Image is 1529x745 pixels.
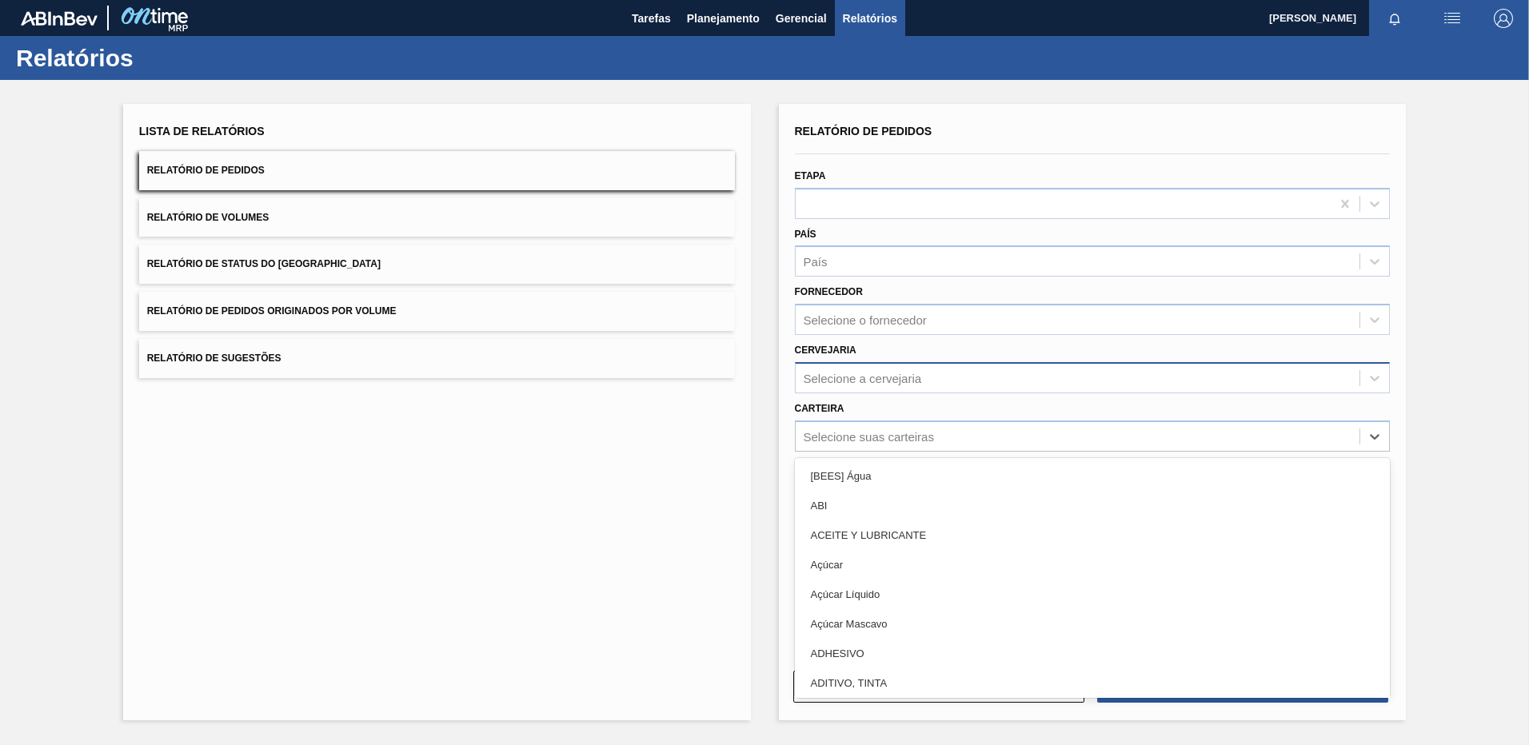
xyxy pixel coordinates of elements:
[632,9,671,28] span: Tarefas
[1494,9,1513,28] img: Logout
[795,609,1391,639] div: Açúcar Mascavo
[795,580,1391,609] div: Açúcar Líquido
[16,49,300,67] h1: Relatórios
[804,371,922,384] div: Selecione a cervejaria
[795,170,826,181] label: Etapa
[793,671,1084,703] button: Limpar
[139,292,735,331] button: Relatório de Pedidos Originados por Volume
[1443,9,1462,28] img: userActions
[795,229,816,240] label: País
[795,125,932,137] span: Relatório de Pedidos
[147,258,381,269] span: Relatório de Status do [GEOGRAPHIC_DATA]
[147,212,269,223] span: Relatório de Volumes
[804,313,927,327] div: Selecione o fornecedor
[147,305,397,317] span: Relatório de Pedidos Originados por Volume
[795,550,1391,580] div: Açúcar
[795,345,856,356] label: Cervejaria
[139,339,735,378] button: Relatório de Sugestões
[139,151,735,190] button: Relatório de Pedidos
[795,403,844,414] label: Carteira
[139,245,735,284] button: Relatório de Status do [GEOGRAPHIC_DATA]
[795,639,1391,668] div: ADHESIVO
[21,11,98,26] img: TNhmsLtSVTkK8tSr43FrP2fwEKptu5GPRR3wAAAABJRU5ErkJggg==
[1369,7,1420,30] button: Notificações
[147,165,265,176] span: Relatório de Pedidos
[804,429,934,443] div: Selecione suas carteiras
[795,668,1391,698] div: ADITIVO, TINTA
[795,286,863,297] label: Fornecedor
[687,9,760,28] span: Planejamento
[139,125,265,137] span: Lista de Relatórios
[804,255,828,269] div: País
[776,9,827,28] span: Gerencial
[795,491,1391,520] div: ABI
[147,353,281,364] span: Relatório de Sugestões
[795,520,1391,550] div: ACEITE Y LUBRICANTE
[843,9,897,28] span: Relatórios
[139,198,735,237] button: Relatório de Volumes
[795,461,1391,491] div: [BEES] Água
